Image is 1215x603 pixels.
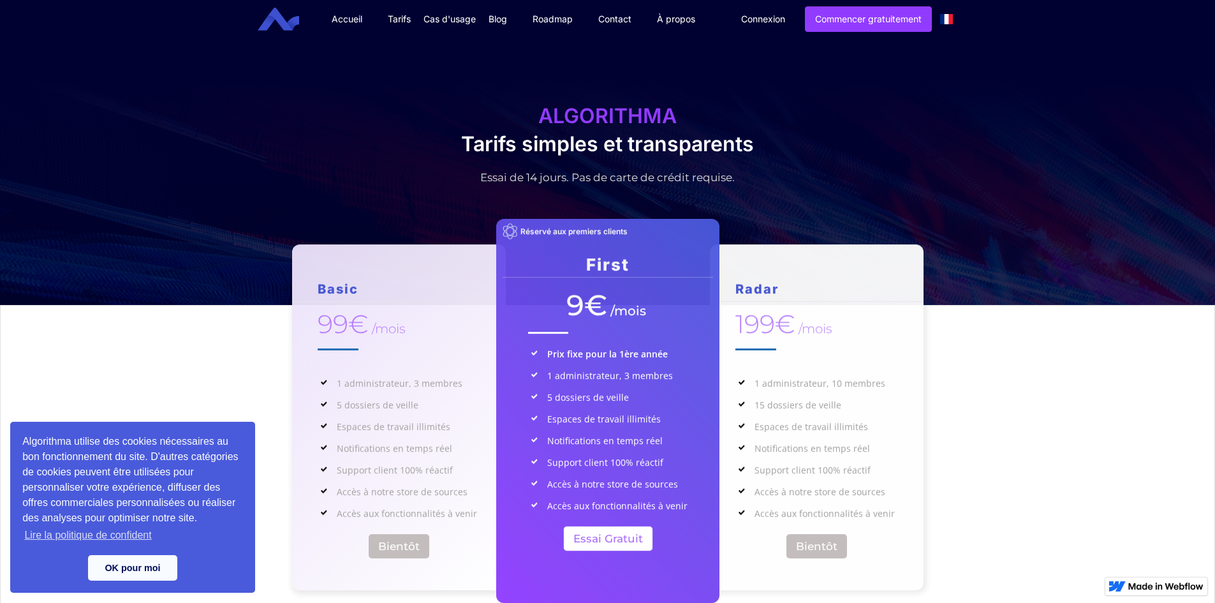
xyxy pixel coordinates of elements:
div: /mois [799,321,832,337]
div: Basic [318,276,480,302]
div: /mois [372,321,406,337]
p: Accès à notre store de sources [755,484,898,500]
img: check mark Icon [528,477,541,489]
div: 99€ [318,311,372,337]
div: 199€ [735,311,799,337]
a: Commencer gratuitement [805,6,932,32]
img: check mark Icon [318,484,330,497]
img: Made in Webflow [1128,583,1204,590]
p: Accès à notre store de sources [337,484,480,500]
img: check mark Icon [528,455,541,468]
p: Prix fixe pour la 1ère année [547,346,688,362]
div: Cas d'usage [423,13,476,26]
img: check mark Icon [735,376,748,389]
img: check mark Icon [735,419,748,432]
p: 1 administrateur, 3 membres [337,376,480,391]
img: check mark Icon [528,346,541,359]
p: Notifications en temps réel [547,433,688,449]
img: check mark Icon [528,433,541,446]
p: Espaces de travail illimités [337,419,480,435]
p: Accès aux fonctionnalités à venir [337,506,480,521]
div: First [528,252,688,278]
img: check mark Icon [318,419,330,432]
p: 15 dossiers de veille [755,398,898,413]
h1: Tarifs simples et transparents [461,102,754,158]
img: check mark Icon [528,368,541,381]
p: Support client 100% réactif [547,455,688,470]
p: 1 administrateur, 10 membres [755,376,898,391]
img: check mark Icon [318,398,330,410]
p: 5 dossiers de veille [547,390,688,405]
p: Support client 100% réactif [755,463,898,478]
img: check mark Icon [318,441,330,454]
p: 1 administrateur, 3 membres [547,368,688,383]
p: Espaces de travail illimités [547,412,688,427]
img: check mark Icon [735,398,748,410]
a: dismiss cookie message [88,555,177,581]
img: check mark Icon [735,506,748,519]
a: Essai Gratuit [563,526,652,551]
p: Accès aux fonctionnalités à venir [547,498,688,514]
p: Notifications en temps réel [337,441,480,456]
a: Bientôt [369,534,429,558]
img: Gestion de la connaissance [503,223,517,239]
img: check mark Icon [528,412,541,424]
div: cookieconsent [10,422,255,593]
a: learn more about cookies [22,526,154,545]
img: check mark Icon [528,498,541,511]
p: Accès à notre store de sources [547,477,688,492]
div: Réservé aux premiers clients [520,223,628,239]
p: Notifications en temps réel [755,441,898,456]
a: Connexion [732,7,795,31]
p: Accès aux fonctionnalités à venir [755,506,898,521]
div: Radar [735,276,898,302]
p: Support client 100% réactif [337,463,480,478]
div: /mois [610,297,649,325]
span: Algorithma utilise des cookies nécessaires au bon fonctionnement du site. D'autres catégories de ... [22,434,243,545]
img: check mark Icon [318,506,330,519]
p: Espaces de travail illimités [755,419,898,435]
p: 5 dossiers de veille [337,398,480,413]
div: 9€ [566,290,610,319]
img: check mark Icon [528,390,541,403]
img: check mark Icon [735,484,748,497]
a: Bientôt [786,534,847,558]
img: check mark Icon [318,463,330,475]
img: check mark Icon [735,441,748,454]
div: Essai de 14 jours. Pas de carte de crédit requise. [480,171,735,184]
img: check mark Icon [318,376,330,389]
img: check mark Icon [735,463,748,475]
a: home [267,8,309,31]
span: ALGORITHMA [538,103,677,128]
